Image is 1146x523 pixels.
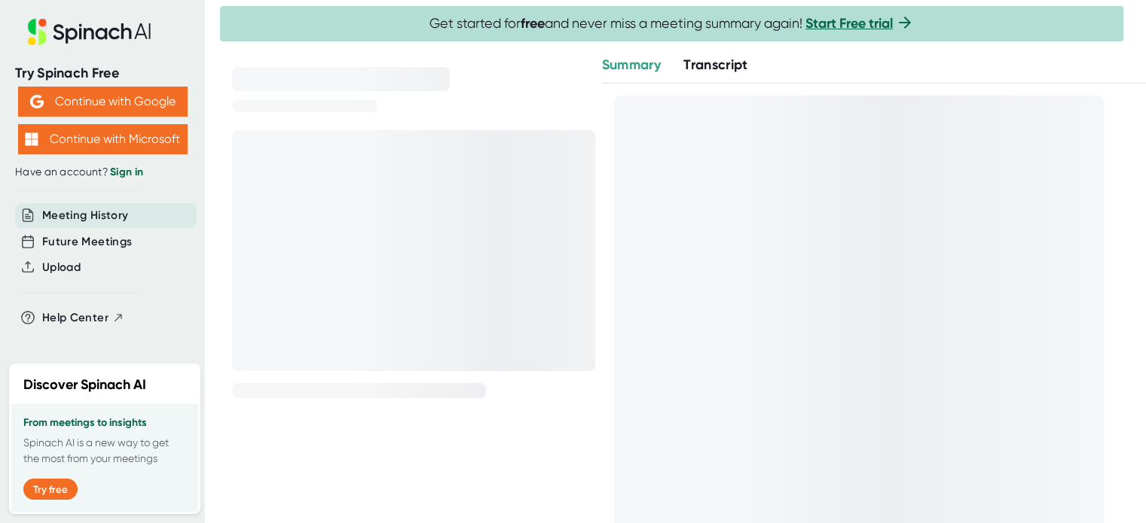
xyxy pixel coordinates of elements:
img: Aehbyd4JwY73AAAAAElFTkSuQmCC [30,95,44,108]
span: Help Center [42,309,108,327]
h3: From meetings to insights [23,417,186,429]
button: Try free [23,479,78,500]
p: Spinach AI is a new way to get the most from your meetings [23,435,186,467]
span: Transcript [683,56,748,73]
button: Continue with Microsoft [18,124,188,154]
button: Summary [602,55,661,75]
b: free [521,15,545,32]
button: Meeting History [42,207,128,224]
div: Try Spinach Free [15,65,190,82]
button: Help Center [42,309,124,327]
span: Get started for and never miss a meeting summary again! [429,15,914,32]
button: Transcript [683,55,748,75]
button: Continue with Google [18,87,188,117]
a: Sign in [110,166,143,178]
span: Summary [602,56,661,73]
button: Future Meetings [42,233,132,251]
h2: Discover Spinach AI [23,375,146,395]
a: Start Free trial [805,15,893,32]
button: Upload [42,259,81,276]
div: Have an account? [15,166,190,179]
